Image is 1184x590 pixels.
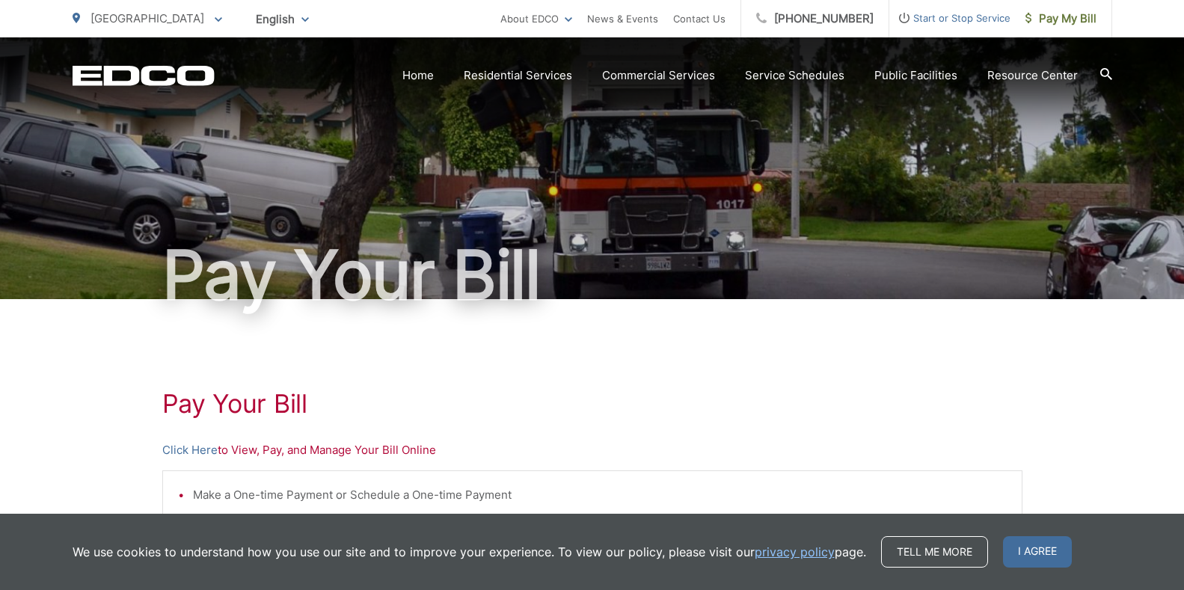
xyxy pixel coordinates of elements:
a: Service Schedules [745,67,844,84]
a: Contact Us [673,10,726,28]
a: privacy policy [755,543,835,561]
a: Resource Center [987,67,1078,84]
li: Make a One-time Payment or Schedule a One-time Payment [193,486,1007,504]
h1: Pay Your Bill [162,389,1022,419]
p: We use cookies to understand how you use our site and to improve your experience. To view our pol... [73,543,866,561]
span: English [245,6,320,32]
span: [GEOGRAPHIC_DATA] [91,11,204,25]
a: Commercial Services [602,67,715,84]
a: About EDCO [500,10,572,28]
p: to View, Pay, and Manage Your Bill Online [162,441,1022,459]
a: Tell me more [881,536,988,568]
span: I agree [1003,536,1072,568]
a: Public Facilities [874,67,957,84]
a: Home [402,67,434,84]
a: News & Events [587,10,658,28]
a: Click Here [162,441,218,459]
a: Residential Services [464,67,572,84]
span: Pay My Bill [1025,10,1096,28]
a: EDCD logo. Return to the homepage. [73,65,215,86]
h1: Pay Your Bill [73,238,1112,313]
